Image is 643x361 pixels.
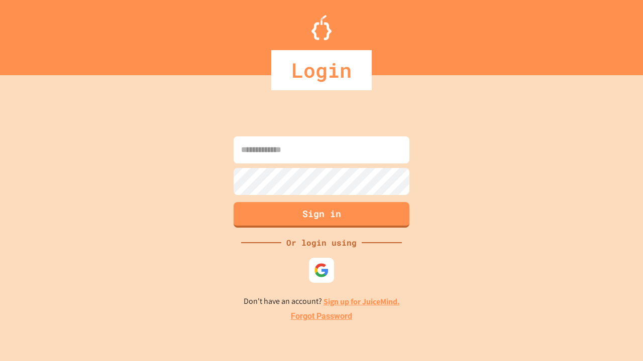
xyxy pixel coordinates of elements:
[311,15,332,40] img: Logo.svg
[271,50,372,90] div: Login
[281,237,362,249] div: Or login using
[314,263,329,278] img: google-icon.svg
[234,202,409,228] button: Sign in
[324,296,400,307] a: Sign up for JuiceMind.
[244,295,400,308] p: Don't have an account?
[291,310,352,322] a: Forgot Password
